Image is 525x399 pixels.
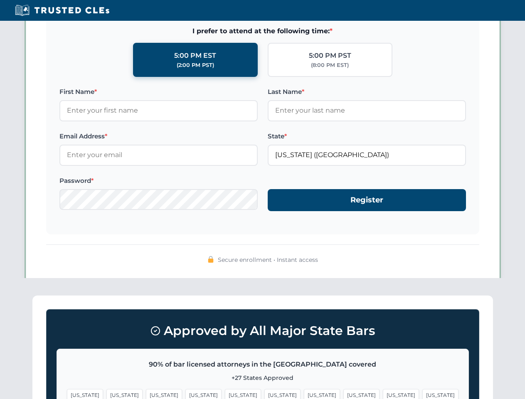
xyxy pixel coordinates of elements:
[177,61,214,69] div: (2:00 PM PST)
[59,176,258,186] label: Password
[59,87,258,97] label: First Name
[12,4,112,17] img: Trusted CLEs
[311,61,349,69] div: (8:00 PM EST)
[218,255,318,264] span: Secure enrollment • Instant access
[268,87,466,97] label: Last Name
[67,359,458,370] p: 90% of bar licensed attorneys in the [GEOGRAPHIC_DATA] covered
[268,131,466,141] label: State
[67,373,458,382] p: +27 States Approved
[309,50,351,61] div: 5:00 PM PST
[174,50,216,61] div: 5:00 PM EST
[207,256,214,263] img: 🔒
[268,100,466,121] input: Enter your last name
[268,189,466,211] button: Register
[59,100,258,121] input: Enter your first name
[57,320,469,342] h3: Approved by All Major State Bars
[59,131,258,141] label: Email Address
[59,26,466,37] span: I prefer to attend at the following time:
[268,145,466,165] input: Florida (FL)
[59,145,258,165] input: Enter your email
